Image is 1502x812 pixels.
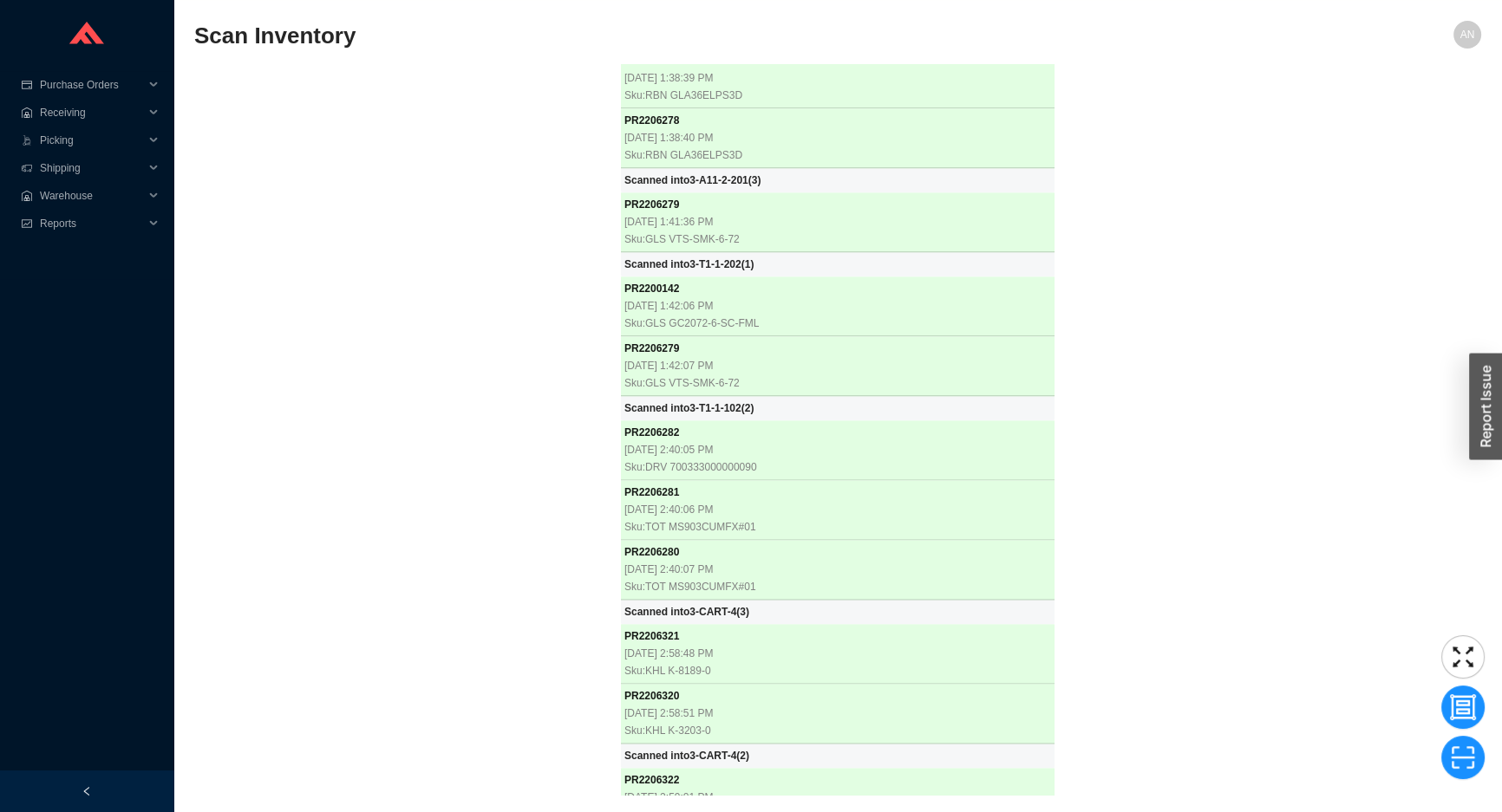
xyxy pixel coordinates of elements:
div: PR 2206321 [624,627,1051,645]
button: group [1441,685,1485,729]
span: group [1442,694,1484,720]
div: PR 2200142 [624,280,1051,297]
div: Sku: KHL K-8189-0 [624,662,1051,679]
div: Sku: KHL K-3203-0 [624,722,1051,739]
span: fullscreen [1442,644,1484,670]
div: Sku: RBN GLA36ELPS3D [624,87,1051,104]
div: Sku: GLS GC2072-6-SC-FML [624,315,1051,332]
span: fund [21,218,33,229]
span: Picking [40,127,144,154]
span: credit-card [21,80,33,90]
div: [DATE] 2:58:48 PM [624,645,1051,662]
div: [DATE] 2:40:07 PM [624,561,1051,578]
span: Warehouse [40,182,144,210]
button: fullscreen [1441,635,1485,679]
span: Shipping [40,154,144,182]
div: [DATE] 1:41:36 PM [624,213,1051,231]
div: Sku: GLS VTS-SMK-6-72 [624,374,1051,392]
div: PR 2206280 [624,543,1051,561]
h2: Scan Inventory [194,21,1159,51]
div: [DATE] 1:42:06 PM [624,297,1051,315]
div: Sku: RBN GLA36ELPS3D [624,146,1051,164]
span: scan [1442,744,1484,770]
div: PR 2206320 [624,687,1051,705]
div: PR 2206282 [624,424,1051,441]
div: [DATE] 2:58:51 PM [624,705,1051,722]
div: PR 2206278 [624,112,1051,129]
div: PR 2206281 [624,484,1051,501]
div: [DATE] 2:59:01 PM [624,789,1051,806]
div: PR 2206322 [624,771,1051,789]
span: Reports [40,210,144,237]
div: [DATE] 1:42:07 PM [624,357,1051,374]
div: [DATE] 1:38:39 PM [624,69,1051,87]
div: Scanned into 3-T1-1-102 ( 2 ) [624,400,1051,417]
div: PR 2206279 [624,196,1051,213]
div: Sku: DRV 700333000000090 [624,458,1051,476]
div: Sku: TOT MS903CUMFX#01 [624,518,1051,536]
div: Scanned into 3-A11-2-201 ( 3 ) [624,172,1051,189]
div: [DATE] 1:38:40 PM [624,129,1051,146]
span: Purchase Orders [40,71,144,99]
div: Scanned into 3-T1-1-202 ( 1 ) [624,256,1051,273]
span: Receiving [40,99,144,127]
div: [DATE] 2:40:06 PM [624,501,1051,518]
div: Sku: GLS VTS-SMK-6-72 [624,231,1051,248]
button: scan [1441,736,1485,779]
div: PR 2206279 [624,340,1051,357]
span: left [82,786,92,796]
div: Scanned into 3-CART-4 ( 2 ) [624,747,1051,764]
span: AN [1460,21,1475,49]
div: Scanned into 3-CART-4 ( 3 ) [624,603,1051,620]
div: Sku: TOT MS903CUMFX#01 [624,578,1051,595]
div: [DATE] 2:40:05 PM [624,441,1051,458]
